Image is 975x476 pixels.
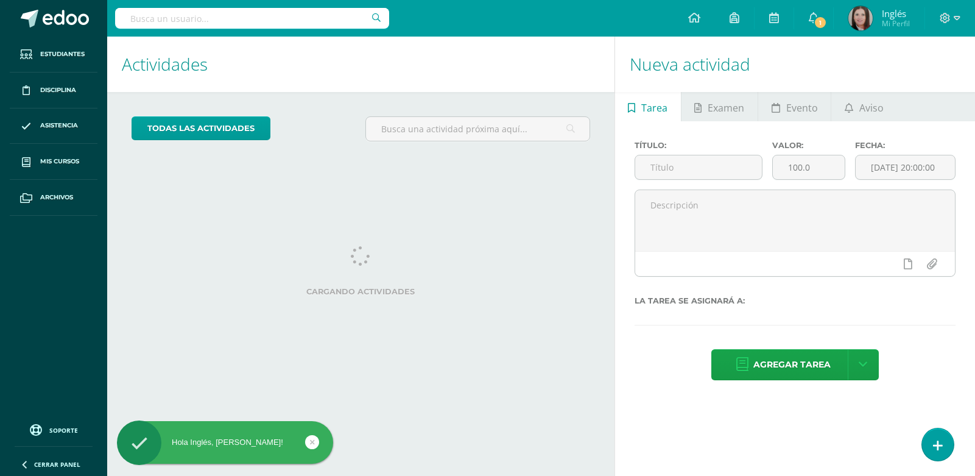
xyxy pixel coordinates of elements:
[10,73,97,108] a: Disciplina
[758,92,831,121] a: Evento
[40,85,76,95] span: Disciplina
[366,117,589,141] input: Busca una actividad próxima aquí...
[773,155,845,179] input: Puntos máximos
[10,108,97,144] a: Asistencia
[10,144,97,180] a: Mis cursos
[10,180,97,216] a: Archivos
[117,437,333,448] div: Hola Inglés, [PERSON_NAME]!
[132,287,590,296] label: Cargando actividades
[132,116,270,140] a: todas las Actividades
[882,18,910,29] span: Mi Perfil
[615,92,681,121] a: Tarea
[681,92,758,121] a: Examen
[40,193,73,202] span: Archivos
[641,93,667,123] span: Tarea
[786,93,818,123] span: Evento
[708,93,744,123] span: Examen
[10,37,97,73] a: Estudiantes
[814,16,827,29] span: 1
[635,296,956,305] label: La tarea se asignará a:
[40,49,85,59] span: Estudiantes
[859,93,884,123] span: Aviso
[49,426,78,435] span: Soporte
[115,8,389,29] input: Busca un usuario...
[772,141,845,150] label: Valor:
[848,6,873,30] img: e03ec1ec303510e8e6f60bf4728ca3bf.png
[882,7,910,20] span: Inglés
[635,155,762,179] input: Título
[856,155,955,179] input: Fecha de entrega
[40,121,78,130] span: Asistencia
[122,37,600,92] h1: Actividades
[34,460,80,469] span: Cerrar panel
[635,141,762,150] label: Título:
[753,350,831,380] span: Agregar tarea
[15,421,93,438] a: Soporte
[630,37,960,92] h1: Nueva actividad
[855,141,956,150] label: Fecha:
[831,92,896,121] a: Aviso
[40,157,79,166] span: Mis cursos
